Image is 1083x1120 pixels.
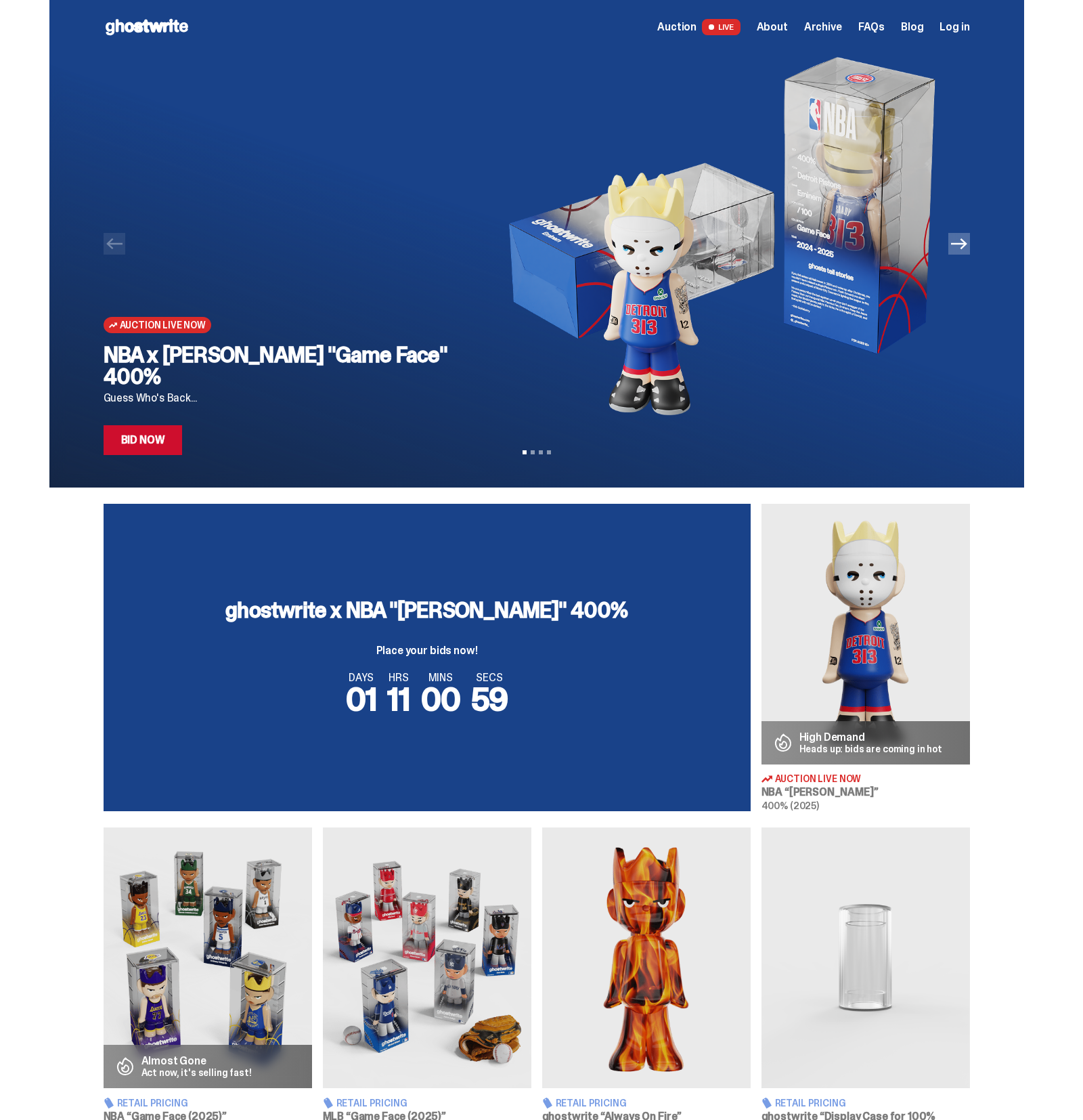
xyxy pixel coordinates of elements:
[761,504,970,764] img: Eminem
[471,672,508,683] span: SECS
[761,800,819,812] span: 400% (2025)
[799,732,943,743] p: High Demand
[556,1098,627,1108] span: Retail Pricing
[104,233,125,255] button: Previous
[225,645,627,656] p: Place your bids now!
[421,672,460,683] span: MINS
[336,1098,407,1108] span: Retail Pricing
[757,22,788,33] a: About
[486,54,948,420] img: NBA x Eminem "Game Face" 400%
[523,450,527,454] button: View slide 1
[120,320,206,330] span: Auction Live Now
[346,672,377,683] span: DAYS
[799,744,943,754] p: Heads up: bids are coming in hot
[940,22,969,33] a: Log in
[225,599,627,621] h3: ghostwrite x NBA "[PERSON_NAME]" 400%
[104,393,464,404] p: Guess Who's Back...
[531,450,535,454] button: View slide 2
[387,672,410,683] span: HRS
[775,1098,846,1108] span: Retail Pricing
[323,827,531,1088] img: Game Face (2025)
[141,1068,252,1077] p: Act now, it's selling fast!
[471,678,508,720] span: 59
[539,450,543,454] button: View slide 3
[761,827,970,1088] img: Display Case for 100% ghosts
[421,678,460,720] span: 00
[657,22,697,33] span: Auction
[761,504,970,811] a: Eminem High Demand Heads up: bids are coming in hot Auction Live Now
[702,19,741,35] span: LIVE
[104,344,464,387] h2: NBA x [PERSON_NAME] "Game Face" 400%
[804,22,842,33] a: Archive
[761,787,970,798] h3: NBA “[PERSON_NAME]”
[858,22,885,33] a: FAQs
[657,19,740,35] a: Auction LIVE
[104,425,183,455] a: Bid Now
[901,22,923,33] a: Blog
[547,450,551,454] button: View slide 4
[117,1098,188,1108] span: Retail Pricing
[948,233,970,255] button: Next
[387,678,410,720] span: 11
[542,827,751,1088] img: Always On Fire
[141,1056,252,1067] p: Almost Gone
[104,827,312,1088] img: Game Face (2025)
[775,774,862,783] span: Auction Live Now
[346,678,377,720] span: 01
